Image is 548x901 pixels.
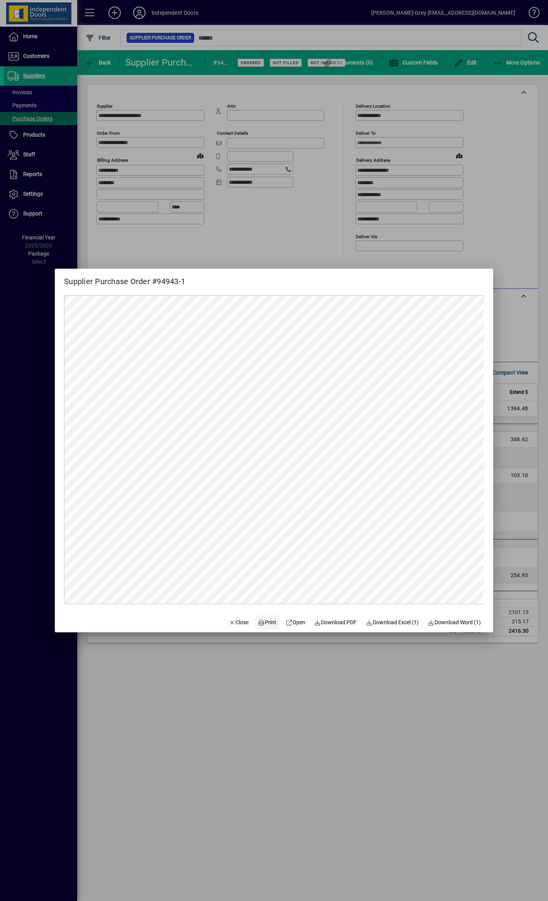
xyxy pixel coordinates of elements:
span: Print [258,618,276,627]
button: Print [255,615,279,629]
span: Download Excel (1) [366,618,419,627]
span: Close [229,618,249,627]
h2: Supplier Purchase Order #94943-1 [55,269,195,288]
button: Download Excel (1) [363,615,422,629]
a: Download PDF [311,615,360,629]
span: Download PDF [315,618,357,627]
a: Open [282,615,308,629]
span: Open [286,618,305,627]
button: Close [226,615,252,629]
span: Download Word (1) [428,618,481,627]
button: Download Word (1) [425,615,484,629]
